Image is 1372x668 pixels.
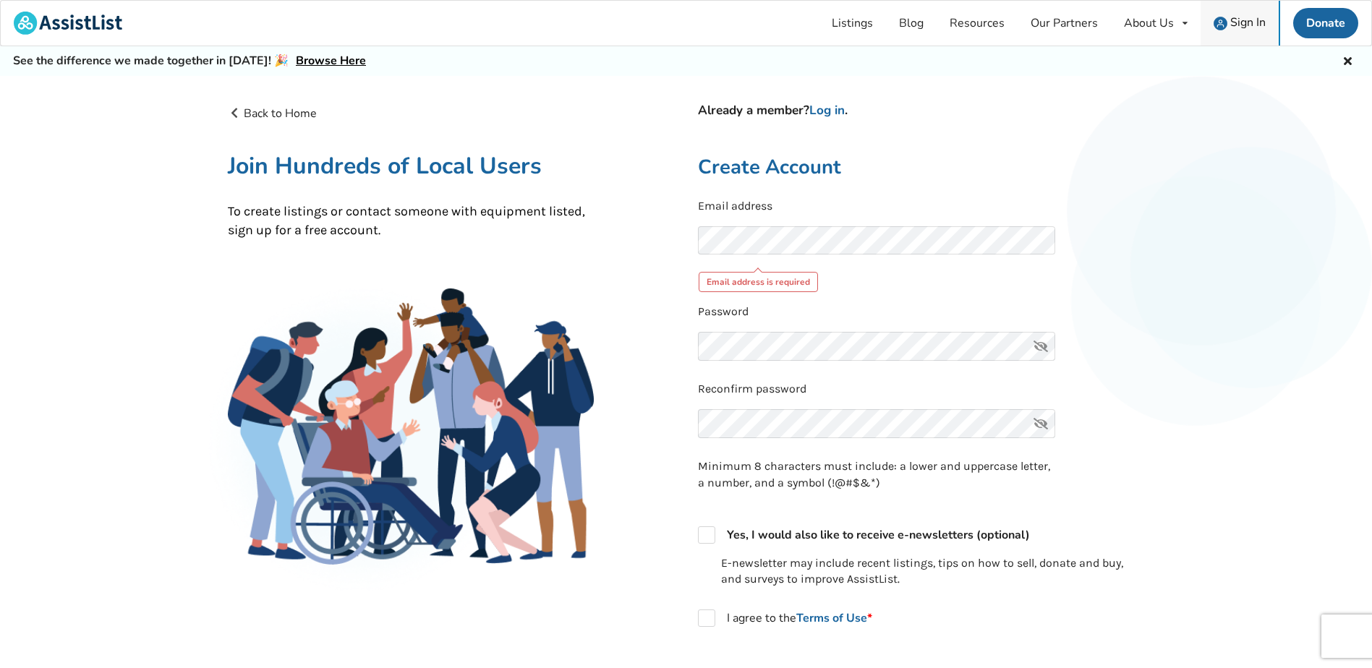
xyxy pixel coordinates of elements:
label: I agree to the [698,609,872,627]
a: Log in [809,102,845,119]
strong: Yes, I would also like to receive e-newsletters (optional) [727,527,1030,543]
a: Listings [819,1,886,46]
a: user icon Sign In [1201,1,1279,46]
a: Terms of Use* [796,610,872,626]
a: Our Partners [1018,1,1111,46]
div: About Us [1124,17,1174,29]
p: Reconfirm password [698,381,1145,398]
img: user icon [1214,17,1227,30]
p: Email address [698,198,1145,215]
h4: Already a member? . [698,103,1145,119]
p: Minimum 8 characters must include: a lower and uppercase letter, a number, and a symbol (!@#$&*) [698,458,1055,492]
h1: Join Hundreds of Local Users [228,151,595,181]
a: Blog [886,1,937,46]
img: Family Gathering [228,288,595,565]
a: Browse Here [296,53,366,69]
span: Sign In [1230,14,1266,30]
p: To create listings or contact someone with equipment listed, sign up for a free account. [228,202,595,239]
a: Resources [937,1,1018,46]
h2: Create Account [698,155,1145,180]
div: Email address is required [699,272,818,292]
a: Back to Home [228,106,318,121]
h5: See the difference we made together in [DATE]! 🎉 [13,53,366,69]
p: E-newsletter may include recent listings, tips on how to sell, donate and buy, and surveys to imp... [721,555,1145,588]
a: Donate [1293,8,1358,38]
img: assistlist-logo [14,12,122,35]
p: Password [698,304,1145,320]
